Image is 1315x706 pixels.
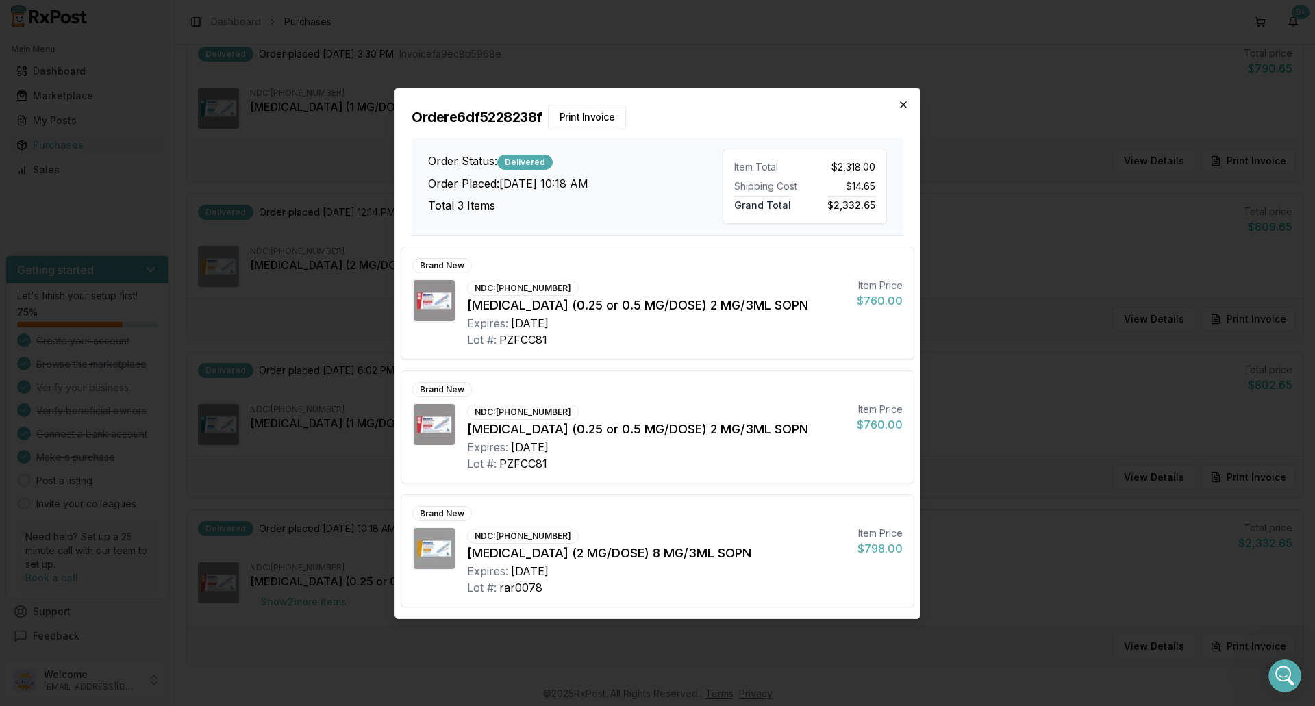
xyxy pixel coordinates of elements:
[467,544,847,563] div: [MEDICAL_DATA] (2 MG/DOSE) 8 MG/3ML SOPN
[511,439,549,455] div: [DATE]
[208,120,263,150] div: gotcha
[511,563,549,579] div: [DATE]
[428,153,723,170] h3: Order Status:
[497,155,553,170] div: Delivered
[219,128,252,142] div: gotcha
[734,160,799,174] div: Item Total
[22,87,134,101] div: Still pending responses
[11,79,145,109] div: Still pending responsesAdd reaction
[22,394,214,462] div: Im trying to figure out why they have been in and out of the pharmacy for this [DEMOGRAPHIC_DATA]...
[857,403,903,416] div: Item Price
[39,8,61,29] img: Profile image for Manuel
[428,197,723,214] h3: Total 3 Items
[467,296,846,315] div: [MEDICAL_DATA] (0.25 or 0.5 MG/DOSE) 2 MG/3ML SOPN
[548,105,627,129] button: Print Invoice
[414,404,455,445] img: Ozempic (0.25 or 0.5 MG/DOSE) 2 MG/3ML SOPN
[499,331,547,348] div: PZFCC81
[66,17,133,31] p: Active 13h ago
[467,563,508,579] div: Expires:
[857,527,903,540] div: Item Price
[414,528,455,569] img: Ozempic (2 MG/DOSE) 8 MG/3ML SOPN
[499,579,542,596] div: rar0078
[11,386,225,470] div: Im trying to figure out why they have been in and out of the pharmacy for this [DEMOGRAPHIC_DATA]...
[12,420,262,443] textarea: Message…
[467,439,508,455] div: Expires:
[412,506,472,521] div: Brand New
[11,120,263,161] div: JEFFREY says…
[857,279,903,292] div: Item Price
[11,386,263,481] div: Manuel says…
[857,416,903,433] div: $760.00
[467,281,579,296] div: NDC: [PHONE_NUMBER]
[11,314,263,332] div: [DATE]
[11,20,98,50] div: sounds good!Add reaction
[467,529,579,544] div: NDC: [PHONE_NUMBER]
[827,196,875,211] span: $2,332.65
[11,161,263,192] div: JEFFREY says…
[22,241,214,294] div: Im looking for you and another pharmacy i let a couple places that usually have it know to messag...
[734,196,791,211] span: Grand Total
[235,443,257,465] button: Send a message…
[11,332,263,386] div: JEFFREY says…
[63,192,263,222] div: see how many you can find available
[65,449,76,459] button: Gif picker
[11,233,225,303] div: Im looking for you and another pharmacy i let a couple places that usually have it know to messag...
[43,449,54,459] button: Emoji picker
[467,420,846,439] div: [MEDICAL_DATA] (0.25 or 0.5 MG/DOSE) 2 MG/3ML SOPN
[147,169,252,183] div: [MEDICAL_DATA] 5mg
[60,340,252,367] div: So mounjaro 5 and trulicty 3 cancelled? Available anywhere else?
[428,175,723,192] h3: Order Placed: [DATE] 10:18 AM
[66,7,155,17] h1: [PERSON_NAME]
[11,79,263,120] div: Manuel says…
[11,20,263,61] div: Manuel says…
[214,5,240,31] button: Home
[734,179,799,193] div: Shipping Cost
[857,540,903,557] div: $798.00
[11,60,263,79] div: [DATE]
[467,579,497,596] div: Lot #:
[857,292,903,309] div: $760.00
[810,179,875,193] div: $14.65
[136,161,263,191] div: [MEDICAL_DATA] 5mg
[49,332,263,375] div: So mounjaro 5 and trulicty 3 cancelled? Available anywhere else?
[467,455,497,472] div: Lot #:
[412,382,472,397] div: Brand New
[467,331,497,348] div: Lot #:
[21,449,32,459] button: Upload attachment
[1268,659,1301,692] iframe: Intercom live chat
[831,160,875,174] span: $2,318.00
[9,5,35,31] button: go back
[467,405,579,420] div: NDC: [PHONE_NUMBER]
[412,258,472,273] div: Brand New
[74,200,252,214] div: see how many you can find available
[412,105,903,129] h2: Order e6df5228238f
[11,192,263,233] div: JEFFREY says…
[499,455,547,472] div: PZFCC81
[511,315,549,331] div: [DATE]
[414,280,455,321] img: Ozempic (0.25 or 0.5 MG/DOSE) 2 MG/3ML SOPN
[467,315,508,331] div: Expires:
[11,233,263,314] div: Manuel says…
[240,5,265,30] div: Close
